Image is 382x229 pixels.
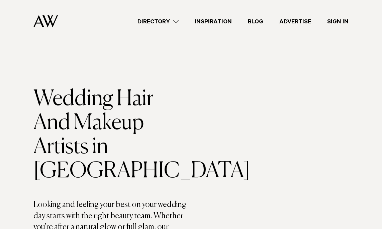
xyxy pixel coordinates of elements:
a: Sign In [319,17,357,26]
a: Directory [129,17,187,26]
a: Advertise [271,17,319,26]
h1: Wedding Hair And Makeup Artists in [GEOGRAPHIC_DATA] [33,87,191,183]
a: Blog [240,17,271,26]
img: Auckland Weddings Logo [33,15,58,27]
a: Inspiration [187,17,240,26]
